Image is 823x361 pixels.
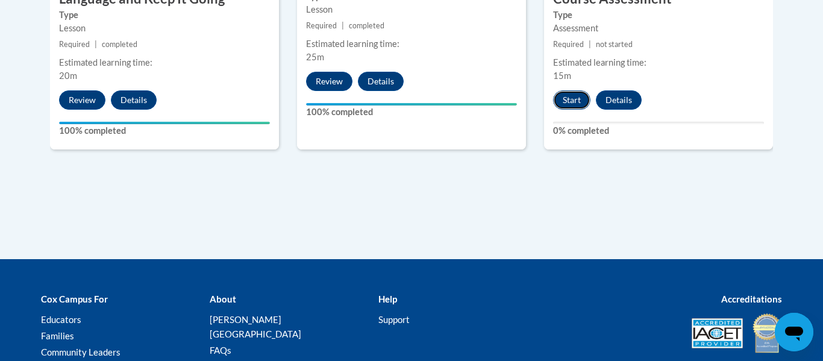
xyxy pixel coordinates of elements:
label: Type [59,8,270,22]
button: Review [306,72,352,91]
b: About [210,294,236,304]
a: [PERSON_NAME][GEOGRAPHIC_DATA] [210,314,301,339]
span: | [342,21,344,30]
img: Accredited IACET® Provider [692,318,743,348]
span: 25m [306,52,324,62]
label: 100% completed [59,124,270,137]
a: FAQs [210,345,231,356]
div: Your progress [306,103,517,105]
label: 0% completed [553,124,764,137]
div: Estimated learning time: [553,56,764,69]
iframe: Button to launch messaging window [775,313,813,351]
a: Community Leaders [41,347,120,357]
button: Review [59,90,105,110]
button: Details [358,72,404,91]
button: Details [111,90,157,110]
span: completed [102,40,137,49]
img: IDA® Accredited [752,312,782,354]
a: Educators [41,314,81,325]
span: Required [306,21,337,30]
label: Type [553,8,764,22]
span: | [95,40,97,49]
div: Your progress [59,122,270,124]
span: 15m [553,71,571,81]
div: Lesson [306,3,517,16]
div: Estimated learning time: [59,56,270,69]
div: Lesson [59,22,270,35]
a: Families [41,330,74,341]
div: Assessment [553,22,764,35]
button: Start [553,90,590,110]
div: Estimated learning time: [306,37,517,51]
span: completed [349,21,384,30]
span: | [589,40,591,49]
span: Required [553,40,584,49]
b: Accreditations [721,294,782,304]
a: Support [378,314,410,325]
span: not started [596,40,633,49]
button: Details [596,90,642,110]
b: Help [378,294,397,304]
b: Cox Campus For [41,294,108,304]
span: 20m [59,71,77,81]
span: Required [59,40,90,49]
label: 100% completed [306,105,517,119]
